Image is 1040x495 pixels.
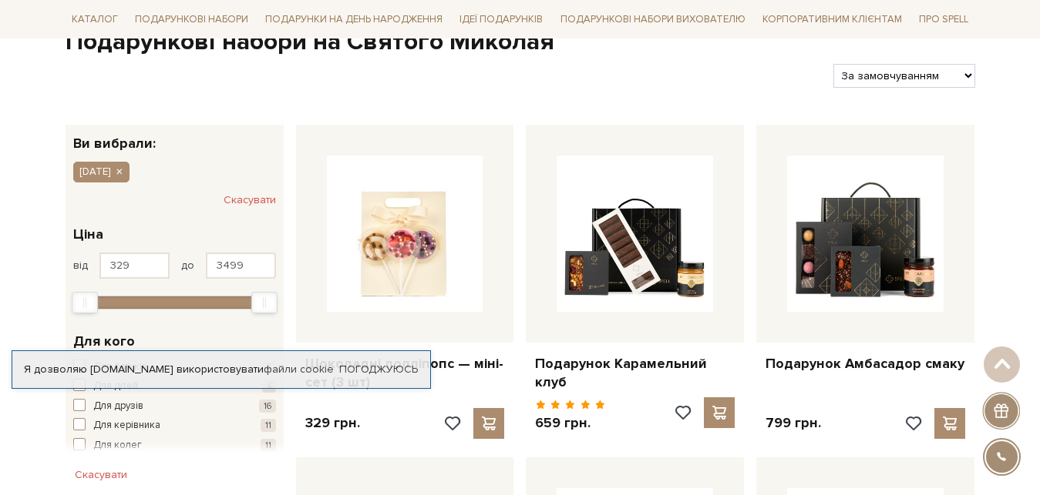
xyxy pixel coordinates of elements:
a: Погоджуюсь [339,363,418,376]
div: Ви вибрали: [66,125,284,150]
a: Подарункові набори [129,8,254,32]
span: Для друзів [93,399,143,414]
span: [DATE] [79,165,110,179]
p: 799 грн. [766,414,821,432]
span: до [181,259,194,273]
span: Для кого [73,331,135,352]
a: Про Spell [913,8,974,32]
button: Для друзів 16 [73,399,276,414]
a: Каталог [66,8,124,32]
div: Я дозволяю [DOMAIN_NAME] використовувати [12,363,430,376]
span: Ціна [73,224,103,245]
button: [DATE] [73,162,130,182]
input: Ціна [206,253,276,279]
a: Ідеї подарунків [453,8,549,32]
button: Для керівника 11 [73,418,276,433]
div: Min [72,292,98,313]
h1: Подарункові набори на Святого Миколая [66,26,975,59]
span: від [73,259,88,273]
a: Подарунки на День народження [259,8,449,32]
span: Для колег [93,438,142,453]
button: Скасувати [66,463,136,487]
p: 659 грн. [535,414,605,432]
div: Max [251,292,278,313]
a: файли cookie [264,363,334,376]
button: Для колег 11 [73,438,276,453]
span: 11 [261,439,276,452]
button: Скасувати [224,188,276,212]
p: 329 грн. [305,414,360,432]
span: 11 [261,419,276,432]
a: Подарунок Амбасадор смаку [766,355,965,373]
a: Подарунок Карамельний клуб [535,355,735,391]
span: Для керівника [93,418,160,433]
span: 16 [259,400,276,413]
a: Корпоративним клієнтам [756,6,908,32]
input: Ціна [99,253,170,279]
a: Подарункові набори вихователю [554,6,752,32]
